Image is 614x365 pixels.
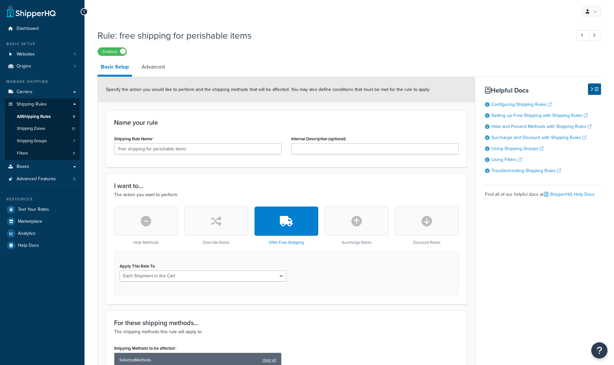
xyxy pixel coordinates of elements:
[120,264,155,269] label: Apply This Rate To
[491,156,522,163] a: Using Filters
[5,173,80,185] a: Advanced Features3
[5,79,80,84] div: Manage Shipping
[184,207,248,245] div: Override Rates
[98,48,126,56] label: Enabled
[5,60,80,72] li: Origins
[291,136,346,141] label: Internal Description (optional)
[5,41,80,47] div: Basic Setup
[5,161,80,173] a: Boxes
[17,52,35,57] span: Websites
[5,135,80,147] li: Shipping Groups
[577,30,589,41] a: Previous Record
[119,356,259,365] span: Selected Methods
[17,114,51,120] span: All Shipping Rules
[5,60,80,72] a: Origins1
[73,151,75,156] span: 5
[17,26,39,31] span: Dashboard
[5,240,80,251] a: Help Docs
[255,207,318,245] div: Offer Free Shipping
[491,123,592,130] a: Hide and Prevent Methods with Shipping Rules
[5,173,80,185] li: Advanced Features
[591,342,607,359] button: Open Resource Center
[491,101,552,108] a: Configuring Shipping Rules
[98,59,132,77] a: Basic Setup
[5,48,80,60] a: Websites1
[491,145,543,152] a: Using Shipping Groups
[485,185,601,199] div: Find all of our helpful docs at:
[5,196,80,202] div: Resources
[491,112,588,119] a: Setting up Free Shipping with Shipping Rules
[17,176,56,182] span: Advanced Features
[74,52,75,57] span: 1
[17,138,47,144] span: Shipping Groups
[72,126,75,132] span: 10
[17,102,47,107] span: Shipping Rules
[114,136,154,142] label: Shipping Rule Name
[17,164,29,170] span: Boxes
[5,98,80,110] a: Shipping Rules
[17,151,28,156] span: Filters
[262,356,276,365] a: clear all
[18,231,36,236] span: Analytics
[17,64,31,69] span: Origins
[5,216,80,227] a: Marketplace
[114,191,459,198] p: The action you want to perform.
[114,346,176,351] label: Shipping Methods to be affected
[106,86,430,93] span: Specify the action you would like to perform and the shipping methods that will be affected. You ...
[325,207,388,245] div: Surcharge Rates
[114,328,459,335] p: The shipping methods this rule will apply to.
[5,204,80,215] a: Test Your Rates
[5,135,80,147] a: Shipping Groups7
[18,207,49,212] span: Test Your Rates
[98,29,565,42] h1: Rule: free shipping for perishable items
[588,83,601,95] button: Hide Help Docs
[589,30,601,41] a: Next Record
[485,87,601,94] h3: Helpful Docs
[491,134,586,141] a: Surcharge and Discount with Shipping Rules
[5,147,80,159] li: Filters
[5,48,80,60] li: Websites
[73,138,75,144] span: 7
[114,119,459,126] h3: Name your rule
[5,111,80,123] a: AllShipping Rules9
[17,89,33,95] span: Carriers
[138,59,168,75] a: Advanced
[5,147,80,159] a: Filters5
[395,207,459,245] div: Discount Rates
[5,123,80,135] a: Shipping Zones10
[5,86,80,98] a: Carriers
[5,228,80,239] a: Analytics
[114,319,459,326] h3: For these shipping methods...
[114,207,178,245] div: Hide Methods
[17,126,45,132] span: Shipping Zones
[18,219,42,224] span: Marketplace
[114,182,459,189] h3: I want to...
[18,243,39,248] span: Help Docs
[73,176,75,182] span: 3
[73,114,75,120] span: 9
[5,23,80,35] a: Dashboard
[5,123,80,135] li: Shipping Zones
[544,191,595,198] a: ShipperHQ Help Docs
[74,64,75,69] span: 1
[5,98,80,160] li: Shipping Rules
[491,167,561,174] a: Troubleshooting Shipping Rules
